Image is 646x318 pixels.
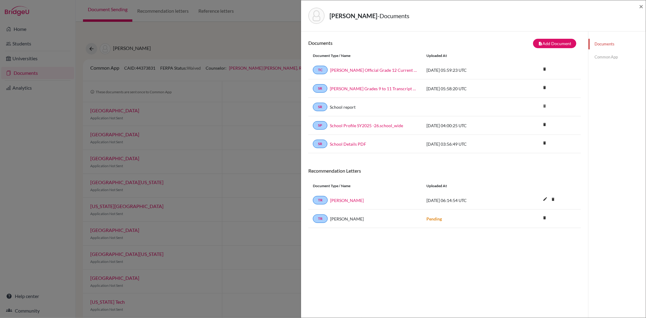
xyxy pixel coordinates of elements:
[540,139,549,147] a: delete
[422,141,513,147] div: [DATE] 03:56:49 UTC
[313,84,327,93] a: SR
[540,195,550,204] button: edit
[330,104,356,110] a: School report
[548,195,558,204] i: delete
[540,101,549,111] i: delete
[639,3,643,10] button: Close
[313,140,327,148] a: SR
[533,39,576,48] button: note_addAdd Document
[422,85,513,92] div: [DATE] 05:58:20 UTC
[330,141,366,147] a: School Details PDF
[588,52,646,62] a: Common App
[422,183,513,189] div: Uploaded at
[330,216,364,222] span: [PERSON_NAME]
[313,196,328,204] a: TR
[330,12,377,19] strong: [PERSON_NAME]
[426,198,467,203] span: [DATE] 06:14:54 UTC
[540,194,550,204] i: edit
[540,83,549,92] i: delete
[308,40,445,46] h6: Documents
[540,65,549,74] a: delete
[548,196,558,204] a: delete
[538,41,542,46] i: note_add
[330,197,364,204] a: [PERSON_NAME]
[422,67,513,73] div: [DATE] 05:59:23 UTC
[313,214,328,223] a: TR
[377,12,409,19] span: - Documents
[313,66,328,74] a: TC
[540,121,549,129] a: delete
[540,84,549,92] a: delete
[540,138,549,147] i: delete
[540,120,549,129] i: delete
[313,103,327,111] a: SR
[639,2,643,11] span: ×
[330,122,403,129] a: School Profile SY2025 -26.school_wide
[588,39,646,49] a: Documents
[540,214,549,222] a: delete
[313,121,327,130] a: SP
[308,183,422,189] div: Document Type / Name
[540,213,549,222] i: delete
[308,53,422,58] div: Document Type / Name
[422,53,513,58] div: Uploaded at
[422,122,513,129] div: [DATE] 04:00:25 UTC
[426,216,442,221] strong: Pending
[330,67,417,73] a: [PERSON_NAME] Official Grade 12 Current Courses
[308,168,581,174] h6: Recommendation Letters
[330,85,417,92] a: [PERSON_NAME] Grades 9 to 11 Transcript of Records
